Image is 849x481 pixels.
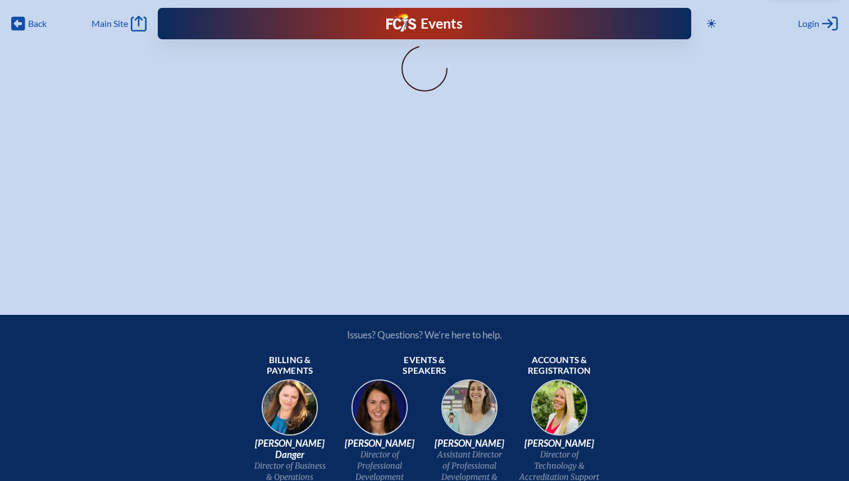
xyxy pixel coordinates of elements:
span: Billing & payments [249,355,330,377]
img: 94e3d245-ca72-49ea-9844-ae84f6d33c0f [344,376,416,448]
span: Back [28,18,47,29]
h1: Events [421,17,463,31]
div: FCIS Events — Future ready [309,13,540,34]
p: Issues? Questions? We’re here to help. [227,329,622,341]
img: Florida Council of Independent Schools [386,13,416,31]
img: 545ba9c4-c691-43d5-86fb-b0a622cbeb82 [433,376,505,448]
span: Events & speakers [384,355,465,377]
span: Main Site [92,18,128,29]
span: Accounts & registration [519,355,600,377]
span: [PERSON_NAME] [429,438,510,449]
img: 9c64f3fb-7776-47f4-83d7-46a341952595 [254,376,326,448]
span: [PERSON_NAME] [339,438,420,449]
span: Login [798,18,819,29]
span: [PERSON_NAME] Danger [249,438,330,460]
span: [PERSON_NAME] [519,438,600,449]
a: FCIS LogoEvents [386,13,462,34]
img: b1ee34a6-5a78-4519-85b2-7190c4823173 [523,376,595,448]
a: Main Site [92,16,147,31]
